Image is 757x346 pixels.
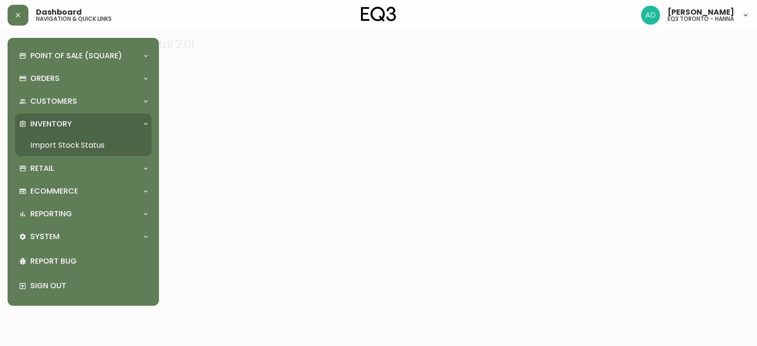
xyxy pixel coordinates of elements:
[30,281,148,291] p: Sign Out
[15,158,151,179] div: Retail
[15,45,151,66] div: Point of Sale (Square)
[36,16,112,22] h5: navigation & quick links
[668,16,734,22] h5: eq3 toronto - hanna
[30,186,78,196] p: Ecommerce
[15,114,151,134] div: Inventory
[30,119,72,129] p: Inventory
[30,96,77,106] p: Customers
[15,134,151,156] a: Import Stock Status
[30,51,122,61] p: Point of Sale (Square)
[30,163,54,174] p: Retail
[361,7,396,22] img: logo
[15,226,151,247] div: System
[641,6,660,25] img: 5042b7eed22bbf7d2bc86013784b9872
[15,91,151,112] div: Customers
[15,68,151,89] div: Orders
[15,204,151,224] div: Reporting
[30,231,60,242] p: System
[15,181,151,202] div: Ecommerce
[30,209,72,219] p: Reporting
[36,9,82,16] span: Dashboard
[15,274,151,298] div: Sign Out
[30,256,148,266] p: Report Bug
[30,73,60,84] p: Orders
[668,9,734,16] span: [PERSON_NAME]
[15,249,151,274] div: Report Bug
